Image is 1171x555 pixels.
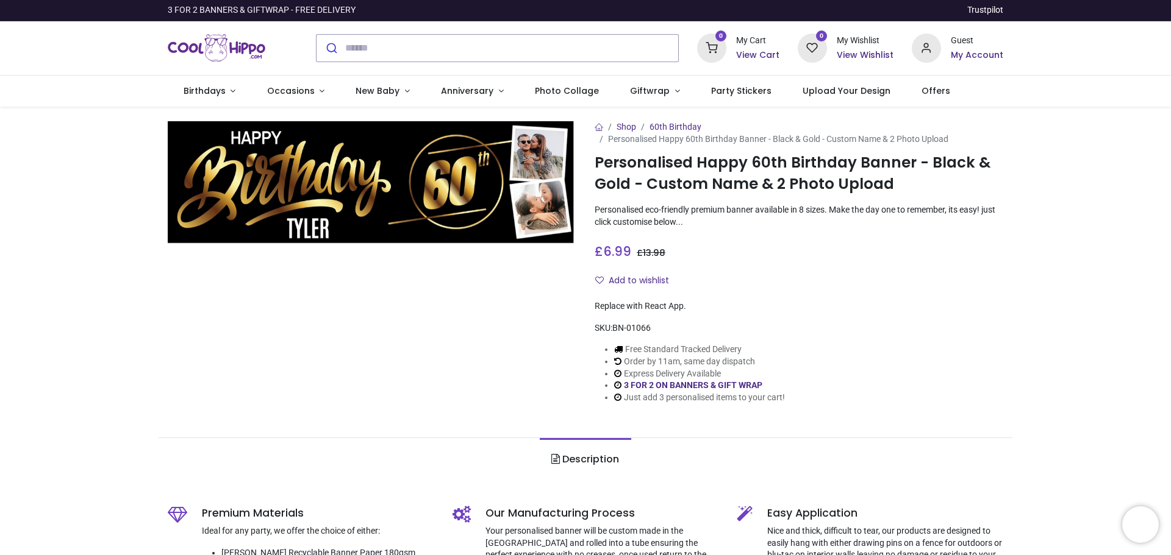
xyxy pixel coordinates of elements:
p: Ideal for any party, we offer the choice of either: [202,525,434,537]
a: Logo of Cool Hippo [168,31,265,65]
span: Birthdays [184,85,226,97]
a: Trustpilot [967,4,1003,16]
span: Party Stickers [711,85,772,97]
p: Personalised eco-friendly premium banner available in 8 sizes. Make the day one to remember, its ... [595,204,1003,228]
i: Add to wishlist [595,276,604,285]
h5: Premium Materials [202,506,434,521]
a: View Cart [736,49,779,62]
span: Upload Your Design [803,85,890,97]
div: My Cart [736,35,779,47]
img: Personalised Happy 60th Birthday Banner - Black & Gold - Custom Name & 2 Photo Upload [168,121,576,244]
sup: 0 [715,30,727,42]
span: New Baby [356,85,399,97]
li: Order by 11am, same day dispatch [614,356,785,368]
a: Occasions [251,76,340,107]
h5: Our Manufacturing Process [485,506,719,521]
span: Giftwrap [630,85,670,97]
span: 13.98 [643,247,665,259]
a: View Wishlist [837,49,893,62]
span: Anniversary [441,85,493,97]
a: Anniversary [425,76,519,107]
li: Express Delivery Available [614,368,785,380]
a: 0 [697,42,726,52]
a: New Baby [340,76,426,107]
span: £ [637,247,665,259]
div: Replace with React App. [595,300,1003,313]
li: Just add 3 personalised items to your cart! [614,392,785,404]
a: My Account [951,49,1003,62]
span: BN-01066 [612,323,651,333]
a: 60th Birthday [650,122,701,132]
iframe: Brevo live chat [1122,506,1159,543]
span: 6.99 [603,242,631,260]
div: Guest [951,35,1003,47]
span: Offers [922,85,950,97]
div: SKU: [595,322,1003,334]
sup: 0 [816,30,828,42]
a: 0 [798,42,827,52]
span: Photo Collage [535,85,599,97]
a: Giftwrap [614,76,695,107]
div: My Wishlist [837,35,893,47]
h1: Personalised Happy 60th Birthday Banner - Black & Gold - Custom Name & 2 Photo Upload [595,152,1003,194]
span: Personalised Happy 60th Birthday Banner - Black & Gold - Custom Name & 2 Photo Upload [608,134,948,144]
button: Submit [317,35,345,62]
li: Free Standard Tracked Delivery [614,344,785,356]
a: Description [540,438,631,481]
div: 3 FOR 2 BANNERS & GIFTWRAP - FREE DELIVERY [168,4,356,16]
button: Add to wishlistAdd to wishlist [595,270,679,291]
img: Cool Hippo [168,31,265,65]
a: Shop [617,122,636,132]
span: Occasions [267,85,315,97]
h5: Easy Application [767,506,1003,521]
span: £ [595,242,631,260]
a: Birthdays [168,76,251,107]
a: 3 FOR 2 ON BANNERS & GIFT WRAP [624,380,762,390]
